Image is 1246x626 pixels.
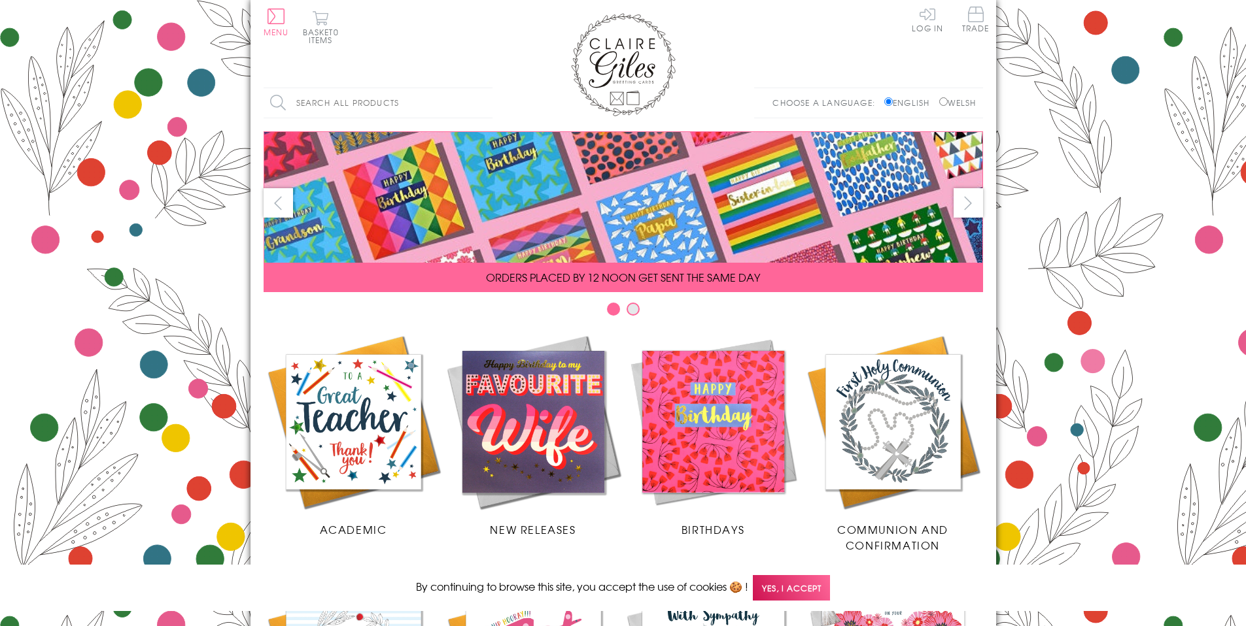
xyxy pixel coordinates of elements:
[264,188,293,218] button: prev
[490,521,576,537] span: New Releases
[607,303,620,316] button: Carousel Page 1 (Current Slide)
[884,97,893,106] input: English
[939,97,948,106] input: Welsh
[962,7,990,35] a: Trade
[264,26,289,38] span: Menu
[912,7,943,32] a: Log In
[772,97,882,108] p: Choose a language:
[623,332,803,537] a: Birthdays
[320,521,387,537] span: Academic
[264,88,493,118] input: Search all products
[486,269,760,285] span: ORDERS PLACED BY 12 NOON GET SENT THE SAME DAY
[753,575,830,601] span: Yes, I accept
[962,7,990,32] span: Trade
[479,88,493,118] input: Search
[443,332,623,537] a: New Releases
[264,302,983,322] div: Carousel Pagination
[309,26,339,46] span: 0 items
[264,8,289,36] button: Menu
[264,332,443,537] a: Academic
[627,303,640,316] button: Carousel Page 2
[303,10,339,44] button: Basket0 items
[954,188,983,218] button: next
[884,97,936,108] label: English
[571,13,676,116] img: Claire Giles Greetings Cards
[803,332,983,553] a: Communion and Confirmation
[939,97,977,108] label: Welsh
[837,521,948,553] span: Communion and Confirmation
[682,521,744,537] span: Birthdays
